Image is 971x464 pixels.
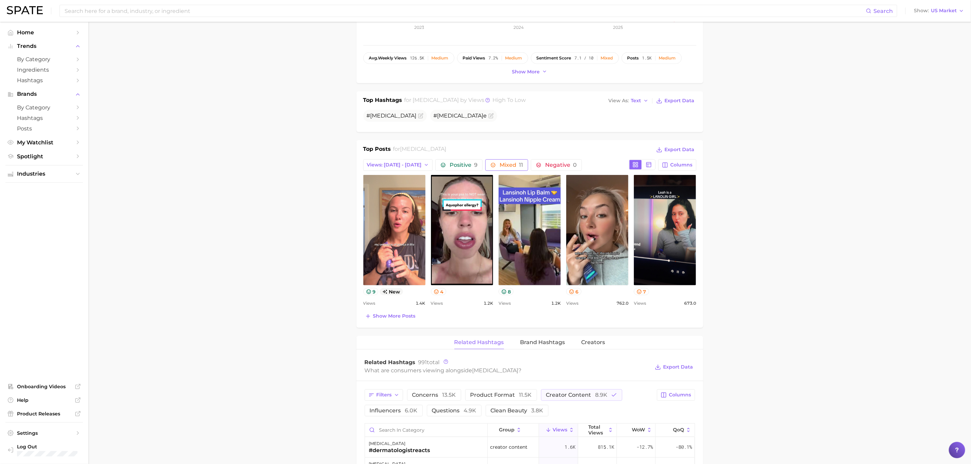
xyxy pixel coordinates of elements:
span: Columns [671,162,693,168]
span: Views [431,299,443,307]
button: sentiment score7.1 / 10Mixed [531,52,619,64]
span: Views: [DATE] - [DATE] [367,162,422,168]
span: Show more [512,69,540,75]
tspan: 2023 [414,25,424,30]
span: creator content [490,443,527,451]
span: [MEDICAL_DATA] [400,146,446,152]
button: 7 [634,288,649,295]
span: Show more posts [373,313,416,319]
button: Show more posts [363,311,417,321]
span: 1.2k [484,299,493,307]
button: Total Views [578,424,617,437]
a: Home [5,27,83,38]
div: Medium [659,56,676,60]
span: Trends [17,43,71,49]
button: 4 [431,288,447,295]
span: [MEDICAL_DATA] [413,97,459,103]
span: Mixed [500,162,523,168]
input: Search here for a brand, industry, or ingredient [64,5,866,17]
span: 126.5k [410,56,424,60]
button: posts1.5kMedium [622,52,682,64]
span: US Market [931,9,957,13]
span: new [380,288,403,295]
span: Export Data [665,98,695,104]
span: influencers [370,408,418,413]
button: WoW [617,424,656,437]
span: Related Hashtags [454,339,504,345]
span: Settings [17,430,71,436]
span: 1.5k [642,56,652,60]
button: Show more [510,67,549,76]
div: Mixed [601,56,613,60]
span: Export Data [665,147,695,153]
div: Medium [432,56,449,60]
a: My Watchlist [5,137,83,148]
span: Spotlight [17,153,71,160]
span: Text [631,99,641,103]
a: Product Releases [5,409,83,419]
span: Views [634,299,646,307]
span: by Category [17,56,71,63]
button: Export Data [655,145,696,155]
a: Posts [5,123,83,134]
span: Negative [545,162,577,168]
span: total [418,359,440,365]
button: Industries [5,169,83,179]
a: Log out. Currently logged in with e-mail laura.cordero@emersongroup.com. [5,442,83,459]
span: Help [17,397,71,403]
span: Log Out [17,444,100,450]
div: What are consumers viewing alongside ? [365,366,650,375]
span: Views [553,427,567,432]
span: questions [432,408,476,413]
span: 0 [573,162,577,168]
span: Show [914,9,929,13]
span: concerns [412,392,456,398]
span: QoQ [673,427,684,432]
span: My Watchlist [17,139,71,146]
span: 9 [474,162,478,168]
span: Total Views [588,424,606,435]
h1: Top Hashtags [363,96,402,106]
button: ShowUS Market [912,6,966,15]
span: [MEDICAL_DATA] [370,112,417,119]
span: Views [566,299,578,307]
span: Positive [450,162,478,168]
button: Columns [658,159,696,171]
span: Filters [377,392,392,398]
span: 815.1k [598,443,614,451]
button: paid views7.2%Medium [457,52,528,64]
span: WoW [632,427,645,432]
div: #dermatologistreacts [369,446,430,454]
span: Product Releases [17,411,71,417]
button: Trends [5,41,83,51]
span: sentiment score [537,56,571,60]
span: Posts [17,125,71,132]
span: creator content [546,392,608,398]
tspan: 2025 [613,25,623,30]
button: Columns [657,389,695,401]
span: 7.2% [489,56,498,60]
span: [MEDICAL_DATA] [472,367,519,374]
span: Brands [17,91,71,97]
span: 991 [418,359,427,365]
span: posts [627,56,639,60]
button: Export Data [653,362,695,372]
span: Creators [582,339,605,345]
span: Home [17,29,71,36]
span: [MEDICAL_DATA] [437,112,484,119]
button: Brands [5,89,83,99]
button: avg.weekly views126.5kMedium [363,52,454,64]
span: 3.8k [532,407,543,414]
a: Hashtags [5,113,83,123]
span: paid views [463,56,485,60]
button: [MEDICAL_DATA]#dermatologistreactscreator content1.6k815.1k-12.7%-80.1% [365,437,695,458]
span: Related Hashtags [365,359,416,365]
span: Brand Hashtags [520,339,565,345]
span: 762.0 [617,299,628,307]
a: Spotlight [5,151,83,162]
span: weekly views [369,56,407,60]
button: 8 [499,288,514,295]
button: Export Data [655,96,696,106]
span: Onboarding Videos [17,383,71,390]
span: 1.4k [416,299,426,307]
